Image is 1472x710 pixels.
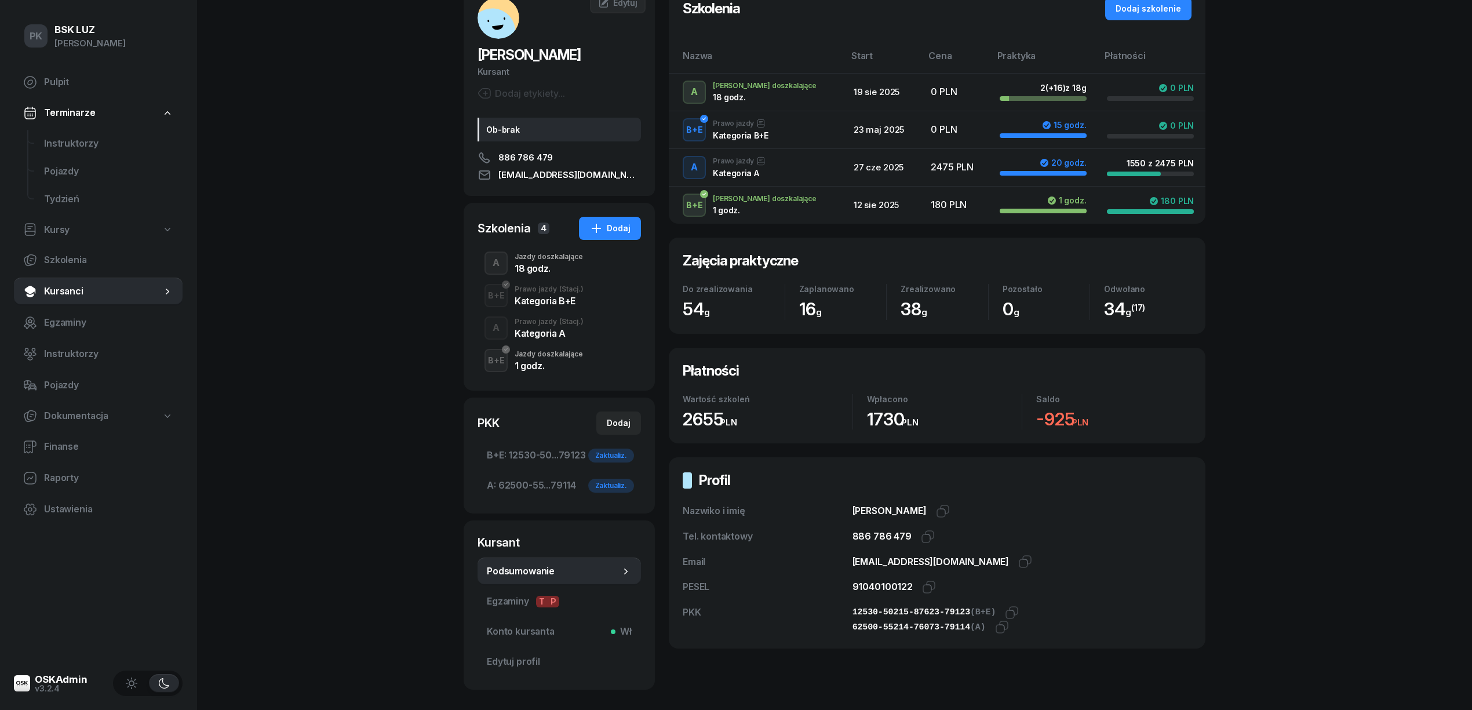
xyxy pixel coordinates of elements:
span: Edytuj profil [487,654,632,669]
button: B+E [484,284,508,307]
a: Konto kursantaWł [478,618,641,646]
span: Ustawienia [44,502,173,517]
div: Dodaj szkolenie [1116,2,1181,16]
span: Finanse [44,439,173,454]
span: (A) [970,622,986,632]
div: 180 PLN [931,198,981,213]
div: 27 cze 2025 [854,160,912,175]
span: 54 [683,298,710,319]
h2: Profil [699,471,730,490]
div: Kategoria A [515,329,584,338]
span: Wł [615,624,632,639]
div: 1 godz. [515,361,583,370]
h2: Zajęcia praktyczne [683,252,798,270]
span: [EMAIL_ADDRESS][DOMAIN_NAME] [498,168,641,182]
h2: Płatności [683,362,739,380]
div: A [488,253,504,273]
div: Jazdy doszkalające [515,253,583,260]
div: Email [683,555,852,570]
span: Konto kursanta [487,624,632,639]
span: B+E: [487,448,506,463]
div: Pozostało [1003,284,1090,294]
button: B+EPrawo jazdy(Stacj.)Kategoria B+E [478,279,641,312]
span: Raporty [44,471,173,486]
div: 0 PLN [931,85,981,100]
span: Pulpit [44,75,173,90]
div: A [488,318,504,338]
span: Tydzień [44,192,173,207]
div: PESEL [683,580,852,595]
div: Wpłacono [867,394,1022,404]
a: Kursy [14,217,183,243]
span: Kursy [44,223,70,238]
a: EgzaminyTP [478,588,641,616]
div: Kursant [478,534,641,551]
button: Dodaj [579,217,641,240]
button: APrawo jazdy(Stacj.)Kategoria A [478,312,641,344]
div: 1 godz. [1047,196,1087,205]
span: A: [487,478,496,493]
div: 0 PLN [1158,121,1194,130]
sup: (17) [1131,302,1145,313]
span: 38 [901,298,927,319]
div: 2655 [683,409,852,430]
span: 62500-55...79114 [487,478,632,493]
div: 1730 [867,409,1022,430]
a: Pojazdy [35,158,183,185]
div: Kursant [478,64,641,79]
div: 1550 z 2475 PLN [1127,158,1194,168]
a: Szkolenia [14,246,183,274]
a: Ustawienia [14,496,183,523]
span: [PERSON_NAME] [478,46,581,63]
div: 12 sie 2025 [854,198,912,213]
span: Szkolenia [44,253,173,268]
span: Terminarze [44,105,95,121]
div: OSKAdmin [35,675,88,684]
div: 180 PLN [1149,196,1194,206]
a: Tydzień [35,185,183,213]
th: Praktyka [990,48,1098,73]
span: Kursanci [44,284,162,299]
div: Zaktualiz. [588,479,634,493]
span: P [548,596,559,607]
div: Ob-brak [478,118,641,141]
a: Terminarze [14,100,183,126]
span: (B+E) [970,607,996,617]
a: A:62500-55...79114Zaktualiz. [478,472,641,500]
span: Dokumentacja [44,409,108,424]
div: Jazdy doszkalające [515,351,583,358]
small: g [816,307,822,318]
button: Dodaj etykiety... [478,86,565,100]
span: Egzaminy [487,594,632,609]
span: (Stacj.) [559,318,584,325]
a: Instruktorzy [14,340,183,368]
th: Cena [921,48,990,73]
span: (+16) [1045,83,1065,93]
button: B+EJazdy doszkalające1 godz. [478,344,641,377]
div: Dodaj [607,416,631,430]
th: Nazwa [669,48,844,73]
button: Dodaj [596,412,641,435]
span: Podsumowanie [487,564,620,579]
span: 34 [1104,298,1131,319]
div: Odwołano [1104,284,1192,294]
div: Wartość szkoleń [683,394,852,404]
a: Edytuj profil [478,648,641,676]
div: 2 z 18g [1040,83,1086,93]
div: Do zrealizowania [683,284,785,294]
small: g [1014,307,1019,318]
a: Instruktorzy [35,130,183,158]
div: Szkolenia [478,220,531,236]
span: T [536,596,548,607]
a: Pojazdy [14,372,183,399]
span: Pojazdy [44,164,173,179]
div: 91040100122 [852,580,913,595]
div: 18 godz. [515,264,583,273]
div: PKK [478,415,500,431]
div: [EMAIL_ADDRESS][DOMAIN_NAME] [852,555,1010,570]
div: 0 PLN [931,122,981,137]
span: 0 [1003,298,1019,319]
div: 62500-55214-76073-79114 [852,620,986,635]
span: Egzaminy [44,315,173,330]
